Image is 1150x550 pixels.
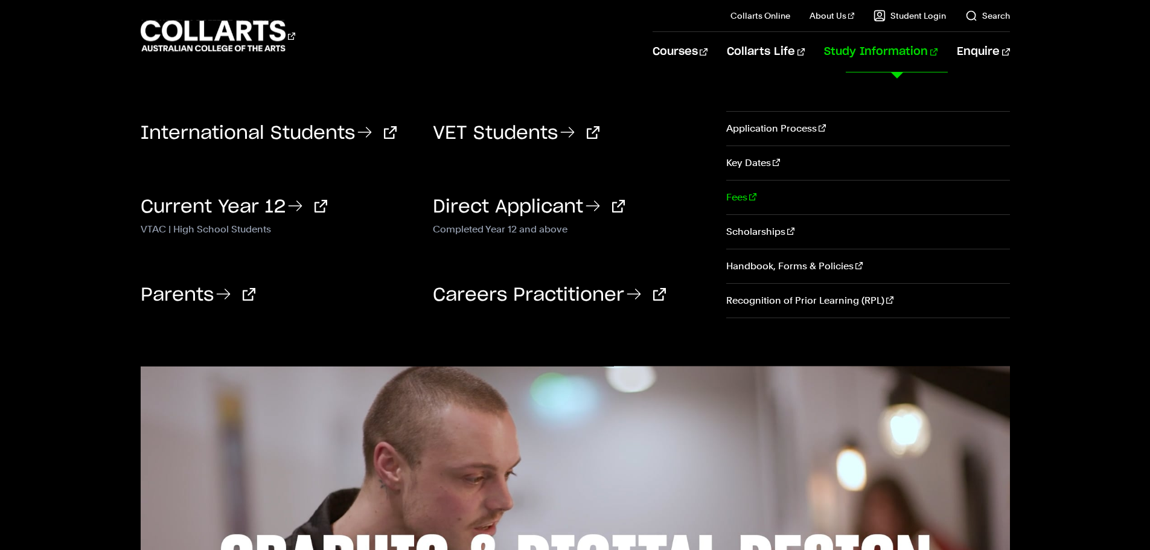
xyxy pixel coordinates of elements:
[141,221,415,235] p: VTAC | High School Students
[726,146,1009,180] a: Key Dates
[965,10,1010,22] a: Search
[726,215,1009,249] a: Scholarships
[141,286,255,304] a: Parents
[433,286,666,304] a: Careers Practitioner
[957,32,1009,72] a: Enquire
[810,10,854,22] a: About Us
[433,124,599,142] a: VET Students
[653,32,708,72] a: Courses
[141,19,295,53] div: Go to homepage
[727,32,805,72] a: Collarts Life
[726,284,1009,318] a: Recognition of Prior Learning (RPL)
[824,32,938,72] a: Study Information
[141,124,397,142] a: International Students
[433,198,625,216] a: Direct Applicant
[726,112,1009,145] a: Application Process
[141,198,327,216] a: Current Year 12
[874,10,946,22] a: Student Login
[726,181,1009,214] a: Fees
[726,249,1009,283] a: Handbook, Forms & Policies
[433,221,707,235] p: Completed Year 12 and above
[730,10,790,22] a: Collarts Online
